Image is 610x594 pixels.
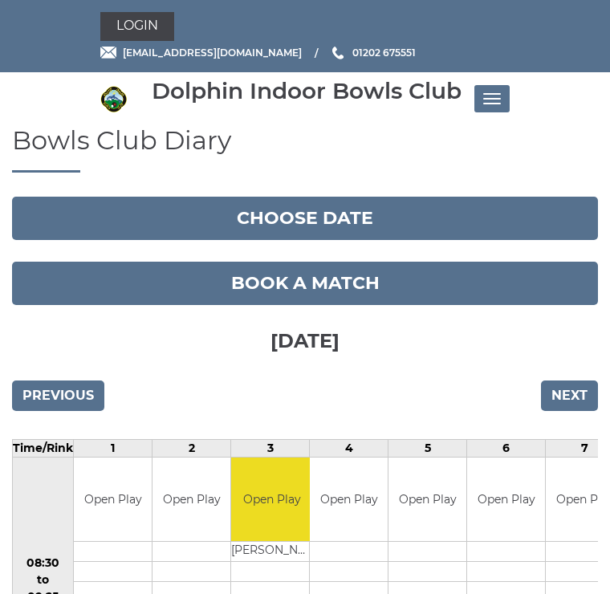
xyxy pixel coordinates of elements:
td: Time/Rink [13,439,74,457]
input: Previous [12,380,104,411]
span: [EMAIL_ADDRESS][DOMAIN_NAME] [123,47,302,59]
span: 01202 675551 [352,47,416,59]
img: Phone us [332,47,344,59]
td: 1 [74,439,152,457]
input: Next [541,380,598,411]
td: 2 [152,439,231,457]
div: Dolphin Indoor Bowls Club [152,79,462,104]
a: Phone us 01202 675551 [330,45,416,60]
a: Book a match [12,262,598,305]
td: Open Play [231,458,312,542]
a: Login [100,12,174,41]
a: Email [EMAIL_ADDRESS][DOMAIN_NAME] [100,45,302,60]
td: [PERSON_NAME] [231,542,312,562]
td: Open Play [388,458,466,542]
td: Open Play [74,458,152,542]
img: Email [100,47,116,59]
img: Dolphin Indoor Bowls Club [100,86,127,112]
td: Open Play [310,458,388,542]
button: Toggle navigation [474,85,510,112]
td: 4 [310,439,388,457]
h3: [DATE] [12,305,598,372]
td: 3 [231,439,310,457]
td: Open Play [467,458,545,542]
h1: Bowls Club Diary [12,126,598,173]
td: Open Play [152,458,230,542]
td: 6 [467,439,546,457]
td: 5 [388,439,467,457]
button: Choose date [12,197,598,240]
